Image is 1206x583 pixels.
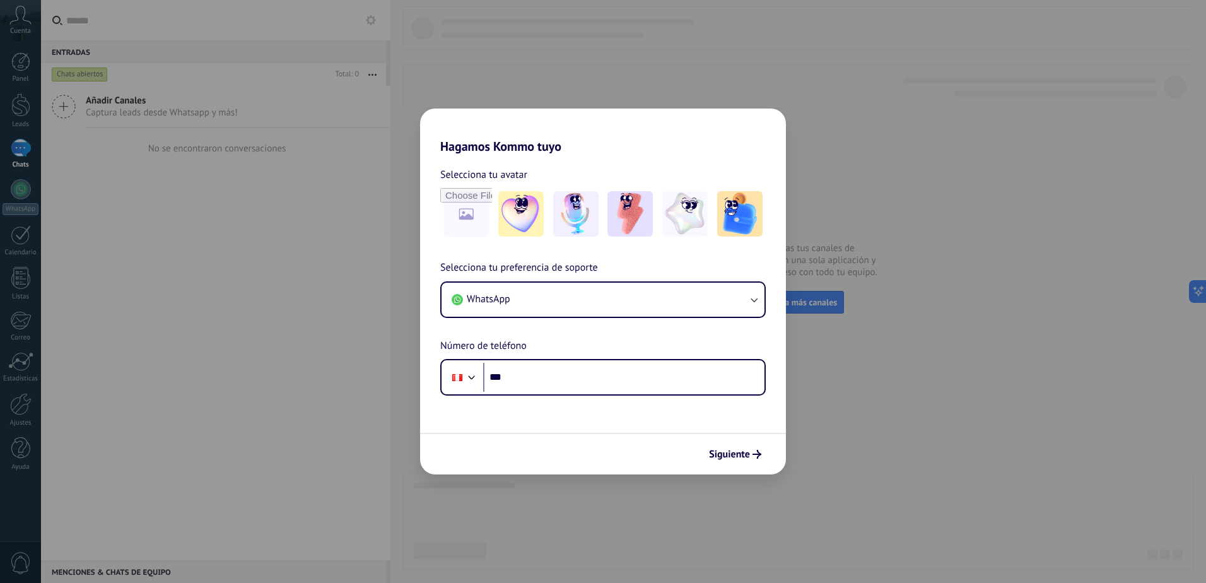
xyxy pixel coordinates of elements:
span: Número de teléfono [440,338,527,355]
span: Selecciona tu avatar [440,167,527,183]
img: -5.jpeg [717,191,763,237]
img: -1.jpeg [498,191,544,237]
span: Selecciona tu preferencia de soporte [440,260,598,276]
span: Siguiente [709,450,750,459]
img: -3.jpeg [607,191,653,237]
img: -4.jpeg [662,191,708,237]
div: Peru: + 51 [445,364,469,391]
button: Siguiente [703,444,767,465]
img: -2.jpeg [553,191,599,237]
span: WhatsApp [467,293,510,305]
button: WhatsApp [442,283,764,317]
h2: Hagamos Kommo tuyo [420,109,786,154]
